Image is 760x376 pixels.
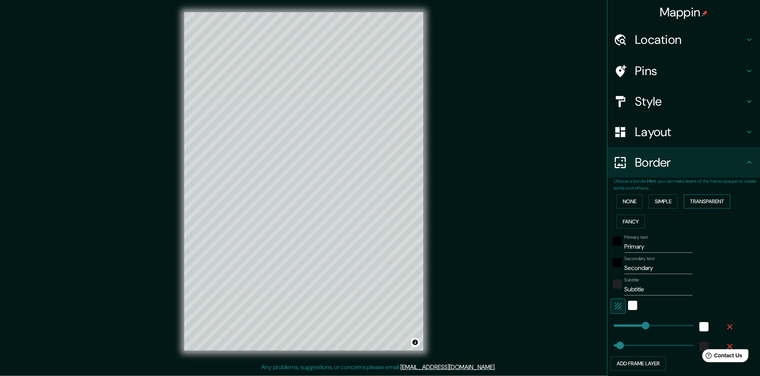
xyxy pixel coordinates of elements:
[624,234,648,241] label: Primary text
[262,363,496,372] p: Any problems, suggestions, or concerns please email .
[635,124,745,140] h4: Layout
[635,32,745,47] h4: Location
[617,215,645,229] button: Fancy
[684,194,730,209] button: Transparent
[497,363,499,372] div: .
[411,338,420,347] button: Toggle attribution
[607,56,760,86] div: Pins
[635,94,745,109] h4: Style
[628,301,637,310] button: white
[624,277,639,283] label: Subtitle
[613,237,622,246] button: black
[607,147,760,178] div: Border
[635,63,745,79] h4: Pins
[699,342,709,351] button: color-222222
[635,155,745,170] h4: Border
[660,5,708,20] h4: Mappin
[699,322,709,331] button: white
[702,10,708,16] img: pin-icon.png
[624,255,655,262] label: Secondary text
[647,178,656,184] b: Hint
[611,357,666,371] button: Add frame layer
[614,178,760,191] p: Choose a border. : you can make layers of the frame opaque to create some cool effects.
[613,280,622,289] button: color-222222
[649,194,678,209] button: Simple
[496,363,497,372] div: .
[401,363,495,371] a: [EMAIL_ADDRESS][DOMAIN_NAME]
[607,86,760,117] div: Style
[692,346,752,368] iframe: Help widget launcher
[617,194,643,209] button: None
[607,117,760,147] div: Layout
[607,24,760,55] div: Location
[613,258,622,267] button: black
